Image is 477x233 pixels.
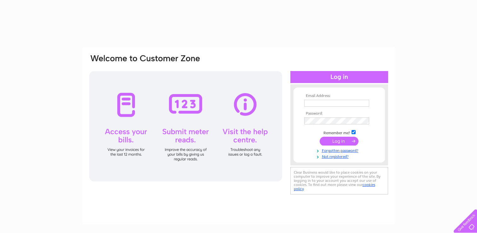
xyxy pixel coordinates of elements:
td: Remember me? [303,129,376,135]
a: cookies policy [294,182,375,191]
a: Forgotten password? [304,147,376,153]
div: Clear Business would like to place cookies on your computer to improve your experience of the sit... [290,167,388,194]
a: Not registered? [304,153,376,159]
th: Email Address: [303,94,376,98]
th: Password: [303,111,376,116]
input: Submit [320,137,358,146]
